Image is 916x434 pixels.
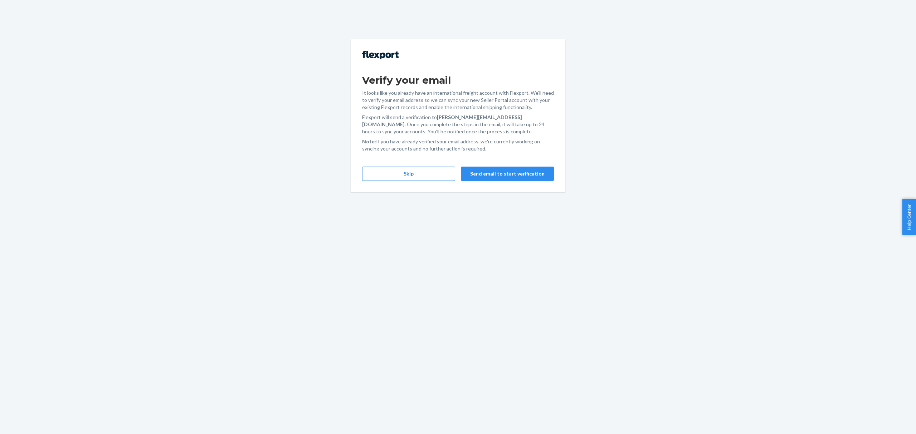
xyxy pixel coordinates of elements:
[362,114,522,127] strong: [PERSON_NAME][EMAIL_ADDRESS][DOMAIN_NAME]
[362,138,376,144] strong: Note:
[461,167,554,181] button: Send email to start verification
[362,138,554,152] p: If you have already verified your email address, we're currently working on syncing your accounts...
[362,89,554,111] p: It looks like you already have an international freight account with Flexport. We'll need to veri...
[362,74,554,87] h1: Verify your email
[362,51,399,59] img: Flexport logo
[902,199,916,235] button: Help Center
[362,167,455,181] button: Skip
[362,114,554,135] p: Flexport will send a verification to . Once you complete the steps in the email, it will take up ...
